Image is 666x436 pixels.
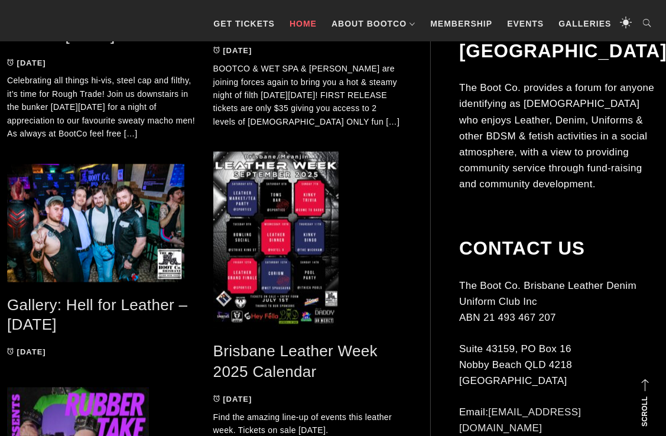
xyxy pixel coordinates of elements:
[459,341,658,389] p: Suite 43159, PO Box 16 Nobby Beach QLD 4218 [GEOGRAPHIC_DATA]
[213,62,402,128] p: BOOTCO & WET SPA & [PERSON_NAME] are joining forces again to bring you a hot & steamy night of fi...
[553,6,617,41] a: Galleries
[501,6,550,41] a: Events
[641,396,649,427] strong: Scroll
[17,58,46,67] time: [DATE]
[326,6,421,41] a: About BootCo
[7,296,187,334] a: Gallery: Hell for Leather – [DATE]
[223,395,252,404] time: [DATE]
[459,80,658,192] p: The Boot Co. provides a forum for anyone identifying as [DEMOGRAPHIC_DATA] who enjoys Leather, De...
[7,6,181,44] a: BootCo Presents: Rough Trade – [DATE]
[223,46,252,55] time: [DATE]
[7,58,46,67] a: [DATE]
[213,395,252,404] a: [DATE]
[459,404,658,436] p: Email:
[213,343,378,381] a: Brisbane Leather Week 2025 Calendar
[7,348,46,357] a: [DATE]
[459,237,658,260] h2: Contact Us
[207,6,281,41] a: GET TICKETS
[213,46,252,55] a: [DATE]
[7,74,196,140] p: Celebrating all things hi-vis, steel cap and filthy, it’s time for Rough Trade! Join us downstair...
[459,278,658,326] p: The Boot Co. Brisbane Leather Denim Uniform Club Inc ABN 21 493 467 207
[459,406,581,434] a: [EMAIL_ADDRESS][DOMAIN_NAME]
[424,6,498,41] a: Membership
[17,348,46,357] time: [DATE]
[284,6,323,41] a: Home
